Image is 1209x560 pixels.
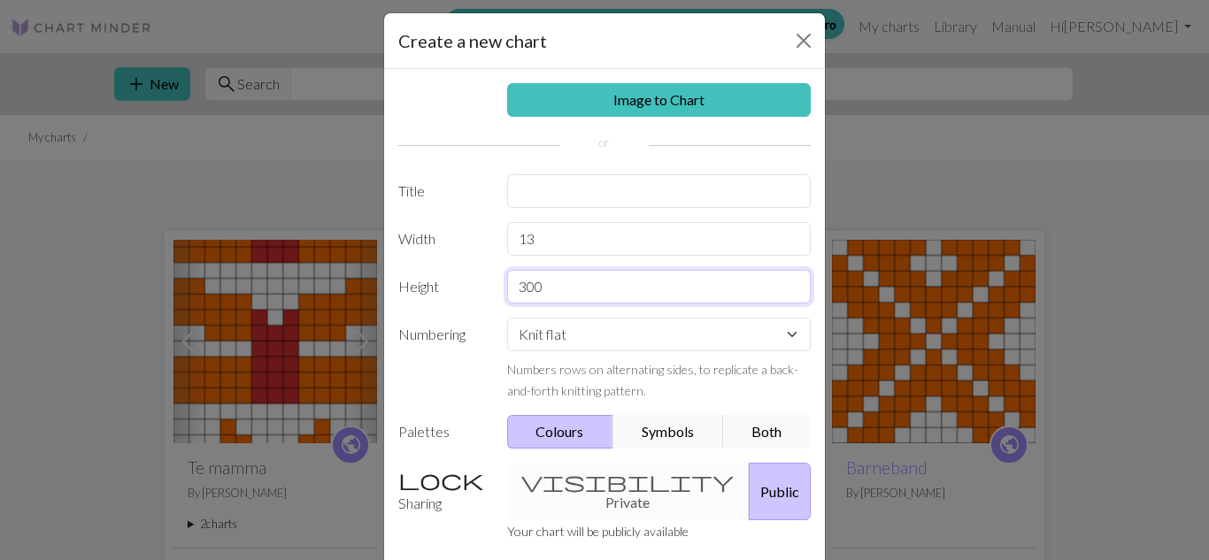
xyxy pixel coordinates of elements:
button: Close [789,27,818,55]
button: Public [749,463,811,520]
a: Image to Chart [507,83,812,117]
label: Palettes [388,415,497,449]
label: Height [388,270,497,303]
label: Numbering [388,318,497,401]
button: Colours [507,415,614,449]
h5: Create a new chart [398,27,547,54]
button: Symbols [612,415,724,449]
label: Title [388,174,497,208]
small: Numbers rows on alternating sides, to replicate a back-and-forth knitting pattern. [507,362,798,398]
label: Sharing [388,463,497,520]
button: Both [723,415,812,449]
small: Your chart will be publicly available [507,524,689,539]
label: Width [388,222,497,256]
